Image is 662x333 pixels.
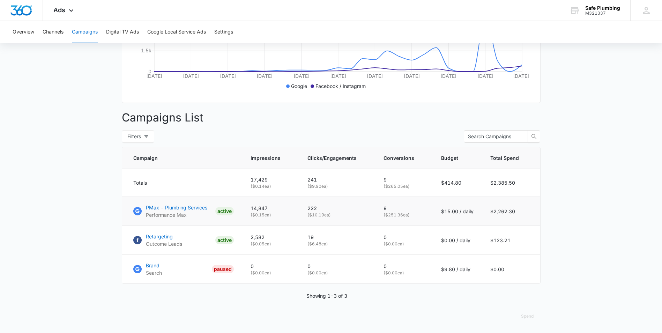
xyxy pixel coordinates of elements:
[251,241,291,247] p: ( $0.05 ea)
[307,154,357,162] span: Clicks/Engagements
[214,21,233,43] button: Settings
[513,73,529,79] tspan: [DATE]
[528,130,540,143] button: search
[251,212,291,218] p: ( $0.15 ea)
[307,183,367,190] p: ( $9.90 ea)
[251,262,291,270] p: 0
[146,233,182,240] p: Retargeting
[367,73,383,79] tspan: [DATE]
[384,205,424,212] p: 9
[585,5,620,11] div: account name
[148,68,151,74] tspan: 0
[384,241,424,247] p: ( $0.00 ea)
[384,234,424,241] p: 0
[133,262,234,276] a: Google AdsBrandSearchPAUSED
[133,204,234,219] a: Google AdsPMax - Plumbing ServicesPerformance MaxACTIVE
[307,262,367,270] p: 0
[122,130,154,143] button: Filters
[141,47,151,53] tspan: 1.5k
[220,73,236,79] tspan: [DATE]
[291,82,307,90] p: Google
[251,234,291,241] p: 2,582
[13,21,34,43] button: Overview
[306,292,347,299] p: Showing 1-3 of 3
[251,154,281,162] span: Impressions
[384,183,424,190] p: ( $265.05 ea)
[482,197,540,226] td: $2,262.30
[384,212,424,218] p: ( $251.36 ea)
[528,134,540,139] span: search
[441,266,474,273] p: $9.80 / daily
[307,241,367,247] p: ( $6.48 ea)
[468,133,518,140] input: Search Campaigns
[146,211,207,219] p: Performance Max
[133,265,142,273] img: Google Ads
[133,233,234,247] a: FacebookRetargetingOutcome LeadsACTIVE
[403,73,419,79] tspan: [DATE]
[585,11,620,16] div: account id
[146,73,162,79] tspan: [DATE]
[384,270,424,276] p: ( $0.00 ea)
[514,308,541,325] button: Spend
[441,179,474,186] p: $414.80
[133,154,224,162] span: Campaign
[307,212,367,218] p: ( $10.19 ea)
[122,109,541,126] p: Campaigns List
[106,21,139,43] button: Digital TV Ads
[482,226,540,255] td: $123.21
[384,176,424,183] p: 9
[251,183,291,190] p: ( $0.14 ea)
[293,73,309,79] tspan: [DATE]
[133,236,142,244] img: Facebook
[183,73,199,79] tspan: [DATE]
[146,204,207,211] p: PMax - Plumbing Services
[72,21,98,43] button: Campaigns
[256,73,273,79] tspan: [DATE]
[147,21,206,43] button: Google Local Service Ads
[215,207,234,215] div: ACTIVE
[482,255,540,284] td: $0.00
[53,6,65,14] span: Ads
[133,207,142,215] img: Google Ads
[146,240,182,247] p: Outcome Leads
[482,169,540,197] td: $2,385.50
[330,73,346,79] tspan: [DATE]
[212,265,234,273] div: PAUSED
[43,21,64,43] button: Channels
[490,154,519,162] span: Total Spend
[441,208,474,215] p: $15.00 / daily
[251,176,291,183] p: 17,429
[477,73,493,79] tspan: [DATE]
[307,176,367,183] p: 241
[441,237,474,244] p: $0.00 / daily
[307,270,367,276] p: ( $0.00 ea)
[440,73,456,79] tspan: [DATE]
[384,262,424,270] p: 0
[441,154,463,162] span: Budget
[307,205,367,212] p: 222
[307,234,367,241] p: 19
[251,270,291,276] p: ( $0.00 ea)
[384,154,414,162] span: Conversions
[146,262,162,269] p: Brand
[146,269,162,276] p: Search
[251,205,291,212] p: 14,847
[315,82,366,90] p: Facebook / Instagram
[215,236,234,244] div: ACTIVE
[127,133,141,140] span: Filters
[133,179,234,186] div: Totals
